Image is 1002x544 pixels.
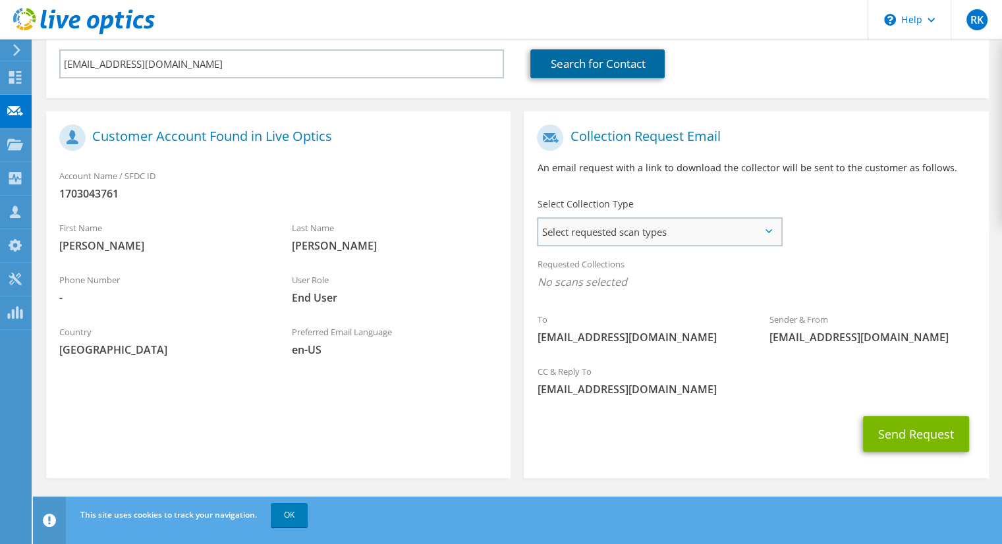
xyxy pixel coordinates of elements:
div: Sender & From [756,306,989,351]
span: [GEOGRAPHIC_DATA] [59,342,265,357]
div: Country [46,318,279,364]
span: 1703043761 [59,186,497,201]
svg: \n [884,14,896,26]
span: [EMAIL_ADDRESS][DOMAIN_NAME] [769,330,976,344]
span: [PERSON_NAME] [59,238,265,253]
div: First Name [46,214,279,259]
div: Account Name / SFDC ID [46,162,511,207]
span: [PERSON_NAME] [292,238,498,253]
a: Search for Contact [530,49,665,78]
a: OK [271,503,308,527]
h1: Customer Account Found in Live Optics [59,124,491,151]
span: This site uses cookies to track your navigation. [80,509,257,520]
label: Select Collection Type [537,198,633,211]
div: Requested Collections [524,250,988,299]
span: [EMAIL_ADDRESS][DOMAIN_NAME] [537,382,975,396]
span: No scans selected [537,275,975,289]
div: User Role [279,266,511,312]
div: Last Name [279,214,511,259]
p: An email request with a link to download the collector will be sent to the customer as follows. [537,161,975,175]
span: End User [292,290,498,305]
div: To [524,306,756,351]
span: Select requested scan types [538,219,781,245]
span: RK [966,9,988,30]
div: CC & Reply To [524,358,988,403]
span: [EMAIL_ADDRESS][DOMAIN_NAME] [537,330,743,344]
div: Phone Number [46,266,279,312]
span: en-US [292,342,498,357]
span: - [59,290,265,305]
div: Preferred Email Language [279,318,511,364]
button: Send Request [863,416,969,452]
h1: Collection Request Email [537,124,968,151]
